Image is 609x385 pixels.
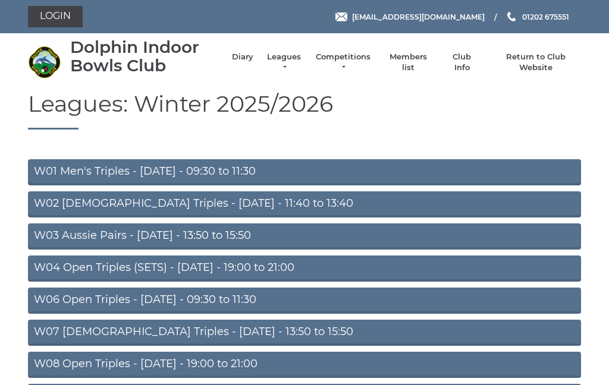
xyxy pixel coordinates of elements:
a: Diary [232,52,253,62]
a: W02 [DEMOGRAPHIC_DATA] Triples - [DATE] - 11:40 to 13:40 [28,191,581,217]
a: Competitions [315,52,372,73]
div: Dolphin Indoor Bowls Club [70,38,220,75]
a: W03 Aussie Pairs - [DATE] - 13:50 to 15:50 [28,223,581,250]
a: W07 [DEMOGRAPHIC_DATA] Triples - [DATE] - 13:50 to 15:50 [28,320,581,346]
a: Leagues [265,52,303,73]
a: Phone us 01202 675551 [506,11,569,23]
a: W04 Open Triples (SETS) - [DATE] - 19:00 to 21:00 [28,255,581,282]
a: Members list [383,52,432,73]
span: [EMAIL_ADDRESS][DOMAIN_NAME] [352,12,485,21]
a: W06 Open Triples - [DATE] - 09:30 to 11:30 [28,288,581,314]
a: Email [EMAIL_ADDRESS][DOMAIN_NAME] [335,11,485,23]
a: Return to Club Website [491,52,581,73]
a: Club Info [445,52,479,73]
span: 01202 675551 [522,12,569,21]
a: W01 Men's Triples - [DATE] - 09:30 to 11:30 [28,159,581,185]
img: Phone us [507,12,516,21]
img: Email [335,12,347,21]
img: Dolphin Indoor Bowls Club [28,46,61,78]
a: W08 Open Triples - [DATE] - 19:00 to 21:00 [28,352,581,378]
h1: Leagues: Winter 2025/2026 [28,91,581,130]
a: Login [28,6,83,27]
